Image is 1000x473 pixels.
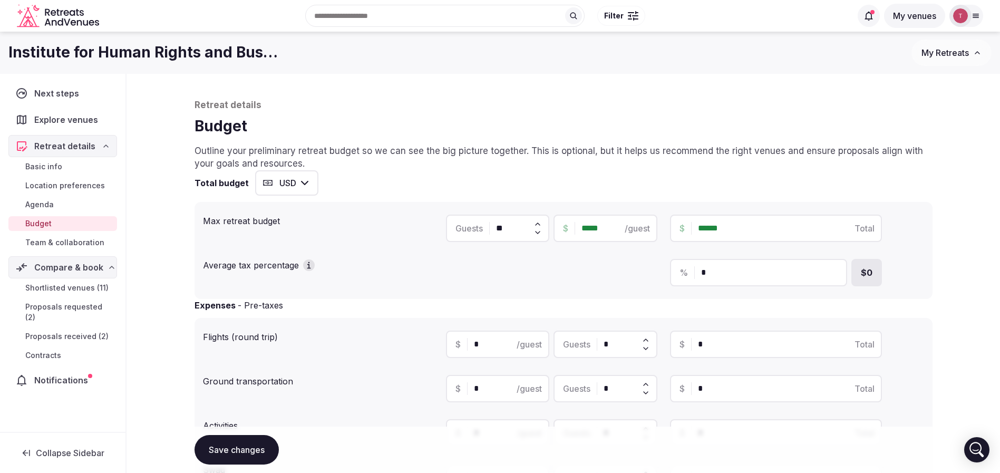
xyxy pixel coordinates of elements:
span: /guest [517,338,542,351]
span: Guests [563,382,590,395]
span: Basic info [25,161,62,172]
span: Budget [25,218,52,229]
span: $ [679,338,685,351]
a: Explore venues [8,109,117,131]
span: Team & collaboration [25,237,104,248]
span: Contracts [25,350,61,361]
span: $ [455,338,461,351]
h2: Expenses [195,299,236,312]
span: % [679,266,688,279]
div: Flights (round trip) [203,326,438,343]
span: Next steps [34,87,83,100]
a: Budget [8,216,117,231]
svg: Retreats and Venues company logo [17,4,101,28]
span: $ [455,382,461,395]
button: Collapse Sidebar [8,441,117,465]
span: $0 [861,266,872,279]
span: Notifications [34,374,92,387]
button: My venues [884,4,945,28]
a: My venues [884,11,945,21]
span: My Retreats [921,47,969,58]
span: Filter [604,11,624,21]
a: Notifications [8,369,117,391]
span: $ [679,222,685,235]
span: Proposals requested (2) [25,302,113,323]
span: $ [563,222,568,235]
button: Save changes [195,435,279,465]
a: Basic info [8,159,117,174]
span: /guest [517,382,542,395]
p: Retreat details [195,99,933,112]
span: Agenda [25,199,54,210]
a: Team & collaboration [8,235,117,250]
a: Proposals received (2) [8,329,117,344]
div: - Pre-taxes [238,299,283,312]
a: Next steps [8,82,117,104]
span: $ [679,382,685,395]
a: Contracts [8,348,117,363]
div: Ground transportation [203,371,438,388]
a: Proposals requested (2) [8,300,117,325]
p: Outline your preliminary retreat budget so we can see the big picture together. This is optional,... [195,145,933,170]
button: USD [255,170,318,196]
span: Total [855,382,875,395]
span: Collapse Sidebar [36,448,104,458]
img: Thiago Martins [953,8,968,23]
span: Guests [455,222,483,235]
span: Total [855,222,875,235]
span: Explore venues [34,113,102,126]
span: Shortlisted venues (11) [25,283,109,293]
a: Visit the homepage [17,4,101,28]
h1: Budget [195,116,933,137]
div: Open Intercom Messenger [964,437,989,462]
button: My Retreats [911,40,992,66]
span: Retreat details [34,140,95,152]
a: Agenda [8,197,117,212]
span: Proposals received (2) [25,331,109,342]
span: Guests [563,338,590,351]
div: Average tax percentage [203,255,438,272]
div: Max retreat budget [203,210,438,227]
span: Total [855,338,875,351]
h1: Institute for Human Rights and Business [8,42,278,63]
h2: Total budget [195,177,249,189]
button: Filter [597,6,645,26]
span: /guest [625,222,650,235]
span: Compare & book [34,261,103,274]
a: Shortlisted venues (11) [8,281,117,295]
div: Activities [203,415,438,432]
a: Location preferences [8,178,117,193]
span: Location preferences [25,180,105,191]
